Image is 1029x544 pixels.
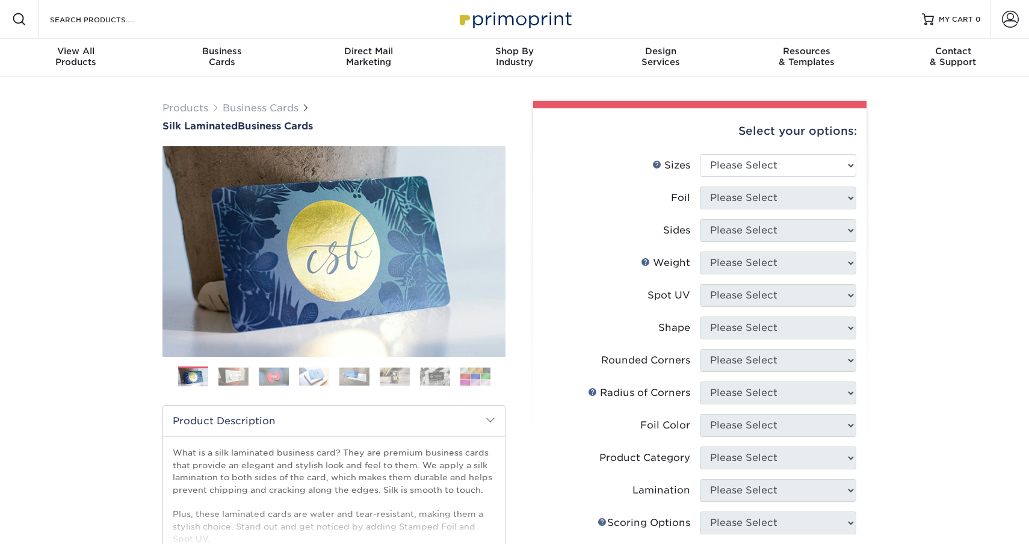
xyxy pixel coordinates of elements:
img: Primoprint [454,6,575,32]
a: Silk LaminatedBusiness Cards [162,120,505,132]
span: 0 [975,15,981,23]
img: Business Cards 08 [460,367,490,386]
a: DesignServices [587,39,734,77]
div: Scoring Options [598,516,690,530]
div: Shape [658,321,690,335]
span: Silk Laminated [162,120,238,132]
a: Resources& Templates [734,39,880,77]
div: & Support [880,46,1026,67]
div: Services [587,46,734,67]
img: Business Cards 04 [299,367,329,386]
h2: Product Description [163,406,505,436]
span: Direct Mail [295,46,442,57]
div: Lamination [632,483,690,498]
div: Marketing [295,46,442,67]
a: View AllProducts [3,39,149,77]
div: Foil Color [640,418,690,433]
div: Weight [641,256,690,270]
div: Rounded Corners [601,353,690,368]
div: Spot UV [647,288,690,303]
img: Business Cards 01 [178,362,208,392]
img: Business Cards 05 [339,367,369,386]
a: BusinessCards [149,39,295,77]
div: Product Category [599,451,690,465]
div: Select your options: [543,108,857,154]
div: & Templates [734,46,880,67]
img: Silk Laminated 01 [162,80,505,423]
span: MY CART [939,14,973,25]
input: SEARCH PRODUCTS..... [49,12,166,26]
a: Business Cards [223,102,298,114]
img: Business Cards 02 [218,367,249,386]
div: Sizes [652,158,690,173]
img: Business Cards 06 [380,367,410,386]
div: Products [3,46,149,67]
div: Sides [663,223,690,238]
span: Business [149,46,295,57]
a: Direct MailMarketing [295,39,442,77]
h1: Business Cards [162,120,505,132]
div: Foil [671,191,690,205]
a: Contact& Support [880,39,1026,77]
span: Contact [880,46,1026,57]
span: Shop By [442,46,588,57]
div: Radius of Corners [588,386,690,400]
a: Shop ByIndustry [442,39,588,77]
a: Products [162,102,208,114]
span: Design [587,46,734,57]
span: Resources [734,46,880,57]
span: View All [3,46,149,57]
img: Business Cards 07 [420,367,450,386]
img: Business Cards 03 [259,367,289,386]
div: Cards [149,46,295,67]
div: Industry [442,46,588,67]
